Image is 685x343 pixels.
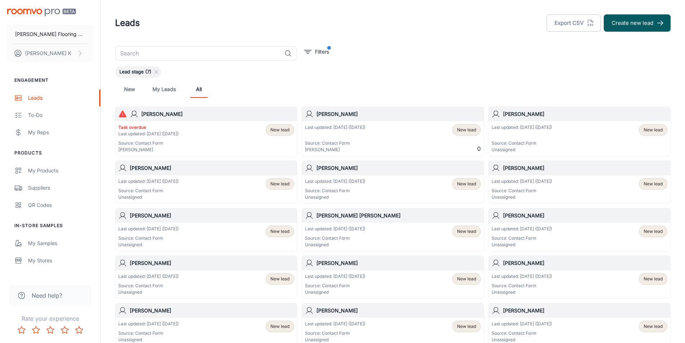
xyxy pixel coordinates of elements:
[452,124,481,153] div: 0
[316,307,481,315] h6: [PERSON_NAME]
[152,81,176,98] a: My Leads
[115,208,297,251] a: [PERSON_NAME]Last updated: [DATE] ([DATE])Source: Contact FormUnassignedNew lead
[305,194,365,200] p: Unassigned
[492,283,552,289] p: Source: Contact Form
[270,228,289,235] span: New lead
[305,242,365,248] p: Unassigned
[305,140,365,146] p: Source: Contact Form
[118,337,179,343] p: Unassigned
[315,48,329,56] p: Filters
[118,178,179,185] p: Last updated: [DATE] ([DATE])
[118,188,179,194] p: Source: Contact Form
[118,273,179,280] p: Last updated: [DATE] ([DATE])
[130,307,294,315] h6: [PERSON_NAME]
[305,124,365,131] p: Last updated: [DATE] ([DATE])
[270,181,289,187] span: New lead
[28,94,93,102] div: Leads
[488,107,671,156] a: [PERSON_NAME]Last updated: [DATE] ([DATE])Source: Contact FormUnassignedNew lead
[130,259,294,267] h6: [PERSON_NAME]
[457,228,476,235] span: New lead
[488,256,671,299] a: [PERSON_NAME]Last updated: [DATE] ([DATE])Source: Contact FormUnassignedNew lead
[115,256,297,299] a: [PERSON_NAME]Last updated: [DATE] ([DATE])Source: Contact FormUnassignedNew lead
[115,17,140,30] h1: Leads
[130,212,294,220] h6: [PERSON_NAME]
[305,273,365,280] p: Last updated: [DATE] ([DATE])
[305,321,365,327] p: Last updated: [DATE] ([DATE])
[302,256,484,299] a: [PERSON_NAME]Last updated: [DATE] ([DATE])Source: Contact FormUnassignedNew lead
[7,25,93,44] button: [PERSON_NAME] Flooring Center Inc
[118,226,179,232] p: Last updated: [DATE] ([DATE])
[644,127,663,133] span: New lead
[302,161,484,204] a: [PERSON_NAME]Last updated: [DATE] ([DATE])Source: Contact FormUnassignedNew lead
[302,46,331,58] button: filter
[305,178,365,185] p: Last updated: [DATE] ([DATE])
[492,273,552,280] p: Last updated: [DATE] ([DATE])
[492,140,552,146] p: Source: Contact Form
[492,289,552,295] p: Unassigned
[316,212,481,220] h6: [PERSON_NAME] [PERSON_NAME]
[503,259,667,267] h6: [PERSON_NAME]
[28,167,93,175] div: My Products
[305,226,365,232] p: Last updated: [DATE] ([DATE])
[190,81,207,98] a: All
[28,257,93,265] div: My Stores
[457,323,476,330] span: New lead
[118,140,179,146] p: Source: Contact Form
[14,323,29,337] button: Rate 1 star
[58,323,72,337] button: Rate 4 star
[457,127,476,133] span: New lead
[6,314,95,323] p: Rate your experience
[15,30,85,38] p: [PERSON_NAME] Flooring Center Inc
[28,184,93,192] div: Suppliers
[130,164,294,172] h6: [PERSON_NAME]
[305,188,365,194] p: Source: Contact Form
[644,181,663,187] span: New lead
[492,330,552,337] p: Source: Contact Form
[305,289,365,295] p: Unassigned
[118,146,179,153] p: [PERSON_NAME]
[316,259,481,267] h6: [PERSON_NAME]
[457,276,476,282] span: New lead
[503,110,667,118] h6: [PERSON_NAME]
[302,208,484,251] a: [PERSON_NAME] [PERSON_NAME]Last updated: [DATE] ([DATE])Source: Contact FormUnassignedNew lead
[115,161,297,204] a: [PERSON_NAME]Last updated: [DATE] ([DATE])Source: Contact FormUnassignedNew lead
[118,235,179,242] p: Source: Contact Form
[547,14,601,32] button: Export CSV
[503,212,667,220] h6: [PERSON_NAME]
[29,323,43,337] button: Rate 2 star
[115,46,282,60] input: Search
[121,81,138,98] a: New
[488,208,671,251] a: [PERSON_NAME]Last updated: [DATE] ([DATE])Source: Contact FormUnassignedNew lead
[488,161,671,204] a: [PERSON_NAME]Last updated: [DATE] ([DATE])Source: Contact FormUnassignedNew lead
[118,330,179,337] p: Source: Contact Form
[305,330,365,337] p: Source: Contact Form
[270,323,289,330] span: New lead
[118,283,179,289] p: Source: Contact Form
[7,9,76,16] img: Roomvo PRO Beta
[316,164,481,172] h6: [PERSON_NAME]
[492,194,552,200] p: Unassigned
[118,124,179,131] p: Task overdue
[305,283,365,289] p: Source: Contact Form
[457,181,476,187] span: New lead
[316,110,481,118] h6: [PERSON_NAME]
[604,14,671,32] button: Create new lead
[492,178,552,185] p: Last updated: [DATE] ([DATE])
[492,188,552,194] p: Source: Contact Form
[492,321,552,327] p: Last updated: [DATE] ([DATE])
[492,242,552,248] p: Unassigned
[270,127,289,133] span: New lead
[72,323,86,337] button: Rate 5 star
[115,107,297,156] a: [PERSON_NAME]Task overdueLast updated: [DATE] ([DATE])Source: Contact Form[PERSON_NAME]New lead
[492,337,552,343] p: Unassigned
[141,110,294,118] h6: [PERSON_NAME]
[28,111,93,119] div: To-do
[644,228,663,235] span: New lead
[43,323,58,337] button: Rate 3 star
[305,235,365,242] p: Source: Contact Form
[28,128,93,136] div: My Reps
[503,307,667,315] h6: [PERSON_NAME]
[118,289,179,295] p: Unassigned
[118,131,179,137] p: Last updated: [DATE] ([DATE])
[492,226,552,232] p: Last updated: [DATE] ([DATE])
